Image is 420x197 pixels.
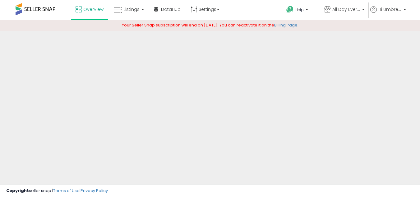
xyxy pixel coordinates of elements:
span: Help [295,7,304,12]
div: seller snap | | [6,188,108,194]
span: Hi Umbrella [378,6,402,12]
a: Terms of Use [53,188,80,194]
strong: Copyright [6,188,29,194]
span: DataHub [161,6,181,12]
span: Overview [83,6,104,12]
span: Listings [123,6,140,12]
span: All Day Everyday [332,6,360,12]
a: Hi Umbrella [370,6,406,20]
a: Billing Page [274,22,298,28]
a: Help [281,1,319,20]
span: Your Seller Snap subscription will end on [DATE]. You can reactivate it on the . [122,22,298,28]
i: Get Help [286,6,294,13]
a: Privacy Policy [81,188,108,194]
